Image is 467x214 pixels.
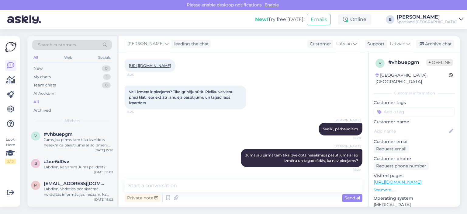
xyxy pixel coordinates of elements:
button: Emails [307,14,331,25]
div: B [386,15,394,24]
div: [PERSON_NAME] [397,15,457,19]
p: [MEDICAL_DATA] [374,202,455,208]
div: Web [63,54,74,61]
div: [DATE] 15:02 [94,197,113,202]
div: AI Assistant [33,91,56,97]
div: New [33,65,43,72]
p: Customer name [374,119,455,125]
span: #vhbuepgm [44,132,73,137]
div: Look Here [5,137,16,164]
span: 15:25 [126,72,149,77]
a: [URL][DOMAIN_NAME] [374,179,421,185]
p: Customer email [374,139,455,145]
span: [PERSON_NAME] [334,144,361,149]
div: Request email [374,145,409,153]
div: Customer information [374,90,455,96]
div: Labdien, Vadoties pēc sistēmā norādītās informācijas, redzam, ka veikals, kam bija paredzēts nosū... [44,186,113,197]
span: b [34,161,37,166]
div: # vhbuepgm [388,59,426,66]
img: Askly Logo [5,41,16,53]
div: Try free [DATE]: [255,16,304,23]
div: Sportland [GEOGRAPHIC_DATA] [397,19,457,24]
div: leading the chat [172,41,209,47]
p: Customer phone [374,156,455,162]
span: m [34,183,37,188]
p: Customer tags [374,100,455,106]
div: 1 [103,74,111,80]
a: [URL][DOMAIN_NAME] [129,63,171,68]
p: Visited pages [374,173,455,179]
div: Online [338,14,371,25]
span: Send [344,195,360,201]
span: All chats [64,118,80,124]
a: [PERSON_NAME]Sportland [GEOGRAPHIC_DATA] [397,15,463,24]
p: Operating system [374,195,455,202]
span: 15:26 [126,110,149,114]
span: Offline [426,59,453,66]
div: 2 / 3 [5,159,16,164]
span: 15:29 [338,167,361,172]
div: Request phone number [374,162,429,170]
span: Search customers [38,42,76,48]
div: [DATE] 15:26 [95,148,113,153]
span: Jums jau pirms tam tika izveidots nesekmīgs pasūtījums ar šo izmēru un tagad rādās, ka nav pieejams? [245,153,359,163]
input: Add a tag [374,107,455,116]
div: My chats [33,74,51,80]
div: All [32,54,39,61]
span: [PERSON_NAME] [127,40,164,47]
b: New! [255,16,268,22]
input: Add name [374,128,448,135]
span: v [379,61,381,65]
div: Customer [307,41,331,47]
span: maris.malnacs@gmail.com [44,181,107,186]
div: Private note [125,194,161,202]
div: All [33,99,39,105]
div: Jums jau pirms tam tika izveidots nesekmīgs pasūtījums ar šo izmēru un tagad rādās, ka nav pieejams? [44,137,113,148]
span: [PERSON_NAME] [334,118,361,122]
span: Latvian [390,40,405,47]
p: See more ... [374,187,455,193]
div: 0 [102,65,111,72]
span: Sveiki, pārbaudīsim [323,127,358,131]
span: v [34,134,37,138]
span: Vai l izmera ir pieejams? Tiko gribēju sūtīt. Pieliku velvienu preci klat, iepriekš ātri anulēja ... [129,89,234,105]
div: [GEOGRAPHIC_DATA], [GEOGRAPHIC_DATA] [375,72,449,85]
div: Team chats [33,82,56,88]
div: Archived [33,107,51,114]
span: 15:28 [338,136,361,140]
div: [DATE] 15:03 [94,170,113,174]
span: #bor6d0vv [44,159,69,164]
div: Support [365,41,385,47]
span: Enable [263,2,281,8]
span: Latvian [336,40,352,47]
div: Archive chat [416,40,454,48]
div: Socials [97,54,112,61]
div: Labdien, kā varam Jums palīdzēt? [44,164,113,170]
div: 0 [102,82,111,88]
